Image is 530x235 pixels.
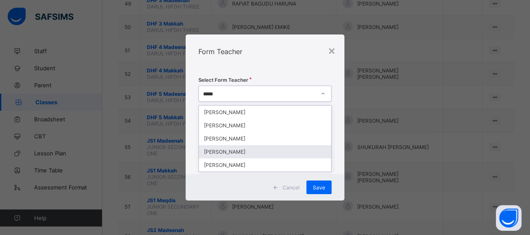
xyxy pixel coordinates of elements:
[199,119,332,132] div: [PERSON_NAME]
[328,43,336,57] div: ×
[282,184,300,191] span: Cancel
[199,132,332,145] div: [PERSON_NAME]
[199,158,332,172] div: [PERSON_NAME]
[199,106,332,119] div: [PERSON_NAME]
[198,77,248,83] span: Select Form Teacher
[198,47,242,56] span: Form Teacher
[199,145,332,158] div: [PERSON_NAME]
[313,184,325,191] span: Save
[496,205,521,231] button: Open asap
